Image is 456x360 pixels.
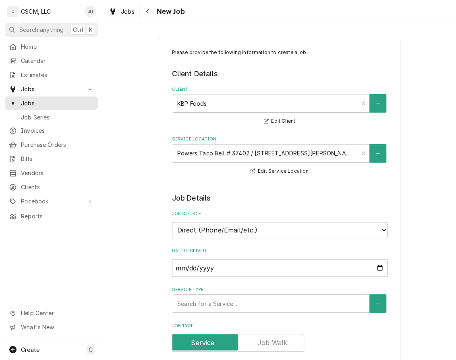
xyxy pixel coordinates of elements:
legend: Client Details [172,69,388,79]
button: Create New Location [369,144,386,163]
div: CSCM, LLC [21,7,51,16]
label: Client [172,86,388,93]
span: Vendors [21,169,94,177]
a: Calendar [5,54,98,67]
div: Client [172,86,388,126]
button: Edit Service Location [249,166,310,176]
div: Date Received [172,248,388,276]
label: Date Received [172,248,388,254]
input: yyyy-mm-dd [172,259,388,277]
span: Calendar [21,57,94,65]
a: Purchase Orders [5,138,98,151]
button: Create New Service [369,294,386,313]
span: Jobs [21,99,94,107]
a: Go to Help Center [5,306,98,320]
div: Job Type [172,323,388,352]
a: Vendors [5,166,98,180]
label: Service Type [172,287,388,293]
span: Reports [21,212,94,220]
legend: Job Details [172,193,388,203]
a: Invoices [5,124,98,137]
svg: Create New Service [375,301,380,307]
span: Invoices [21,126,94,135]
button: Edit Client [263,116,296,126]
span: Search anything [19,25,64,34]
a: Go to Pricebook [5,195,98,208]
span: Pricebook [21,197,82,205]
span: Jobs [121,7,135,16]
a: Clients [5,180,98,194]
span: Home [21,42,94,51]
label: Service Location [172,136,388,142]
a: Bills [5,152,98,165]
a: Job Series [5,111,98,124]
span: Estimates [21,71,94,79]
span: Help Center [21,309,93,317]
a: Estimates [5,68,98,82]
p: Please provide the following information to create a job: [172,49,388,56]
a: Go to What's New [5,320,98,334]
button: Navigate back [141,5,154,18]
div: SH [85,6,96,17]
span: Ctrl [73,25,83,34]
svg: Create New Client [375,100,380,106]
a: Jobs [106,5,138,18]
div: C [7,6,19,17]
div: Service Location [172,136,388,176]
div: Service Type [172,287,388,313]
button: Search anythingCtrlK [5,23,98,37]
label: Job Type [172,323,388,329]
a: Go to Jobs [5,82,98,96]
label: Job Source [172,211,388,217]
span: Create [21,346,39,353]
span: K [89,25,93,34]
a: Jobs [5,96,98,110]
span: Purchase Orders [21,140,94,149]
div: Job Source [172,211,388,238]
span: New Job [154,6,185,17]
div: Serra Heyen's Avatar [85,6,96,17]
span: C [89,345,93,354]
span: What's New [21,323,93,331]
span: Jobs [21,85,82,93]
a: Reports [5,209,98,223]
button: Create New Client [369,94,386,113]
svg: Create New Location [375,151,380,156]
span: Clients [21,183,94,191]
span: Bills [21,155,94,163]
span: Job Series [21,113,94,121]
a: Home [5,40,98,53]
